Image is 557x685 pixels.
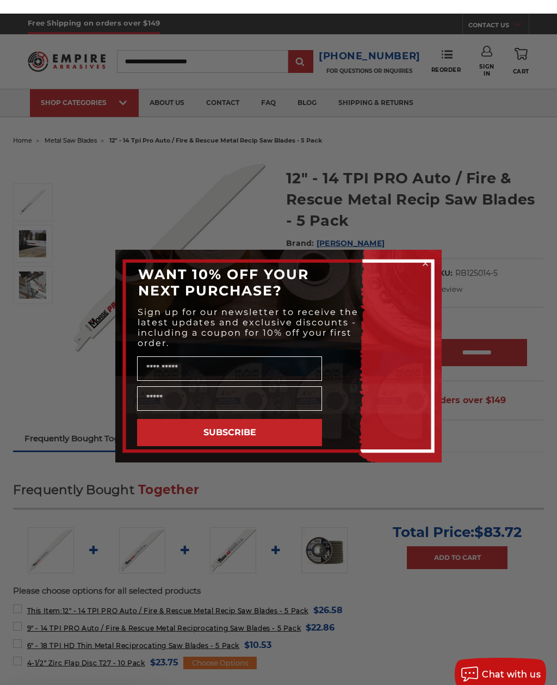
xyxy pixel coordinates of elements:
span: Sign up for our newsletter to receive the latest updates and exclusive discounts - including a co... [138,293,358,335]
button: Close dialog [420,244,431,255]
button: SUBSCRIBE [137,405,322,433]
button: Chat with us [455,644,546,677]
span: Chat with us [482,656,541,666]
input: Email [137,373,322,397]
span: WANT 10% OFF YOUR NEXT PURCHASE? [138,252,309,285]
